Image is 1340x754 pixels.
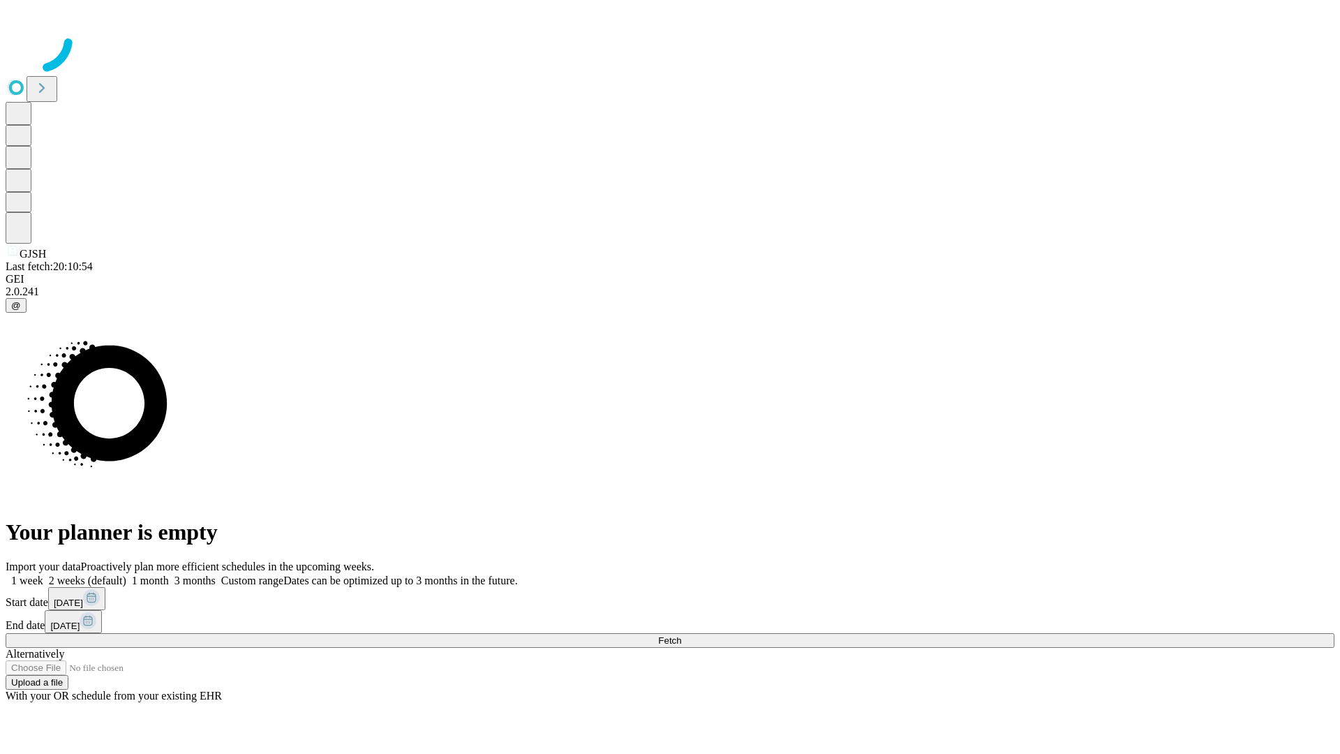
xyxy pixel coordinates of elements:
[54,598,83,608] span: [DATE]
[6,610,1334,633] div: End date
[6,648,64,660] span: Alternatively
[50,621,80,631] span: [DATE]
[6,633,1334,648] button: Fetch
[6,675,68,690] button: Upload a file
[20,248,46,260] span: GJSH
[11,300,21,311] span: @
[6,587,1334,610] div: Start date
[6,260,93,272] span: Last fetch: 20:10:54
[6,273,1334,286] div: GEI
[6,286,1334,298] div: 2.0.241
[6,561,81,572] span: Import your data
[658,635,681,646] span: Fetch
[6,298,27,313] button: @
[6,519,1334,545] h1: Your planner is empty
[45,610,102,633] button: [DATE]
[48,587,105,610] button: [DATE]
[11,575,43,586] span: 1 week
[174,575,216,586] span: 3 months
[221,575,283,586] span: Custom range
[283,575,517,586] span: Dates can be optimized up to 3 months in the future.
[6,690,222,702] span: With your OR schedule from your existing EHR
[81,561,374,572] span: Proactively plan more efficient schedules in the upcoming weeks.
[49,575,126,586] span: 2 weeks (default)
[132,575,169,586] span: 1 month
